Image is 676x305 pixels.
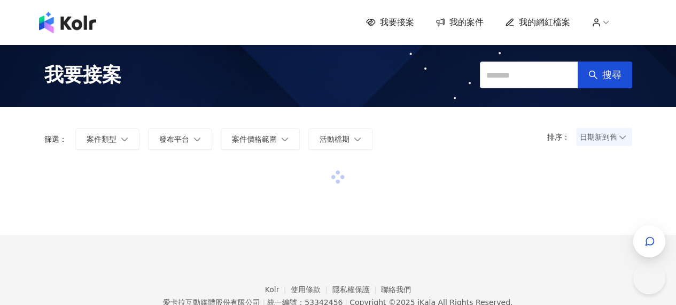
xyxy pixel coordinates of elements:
a: Kolr [265,285,291,294]
span: 活動檔期 [320,135,349,143]
img: logo [39,12,96,33]
span: 我的網紅檔案 [519,17,570,28]
a: 我要接案 [366,17,414,28]
a: 隱私權保護 [332,285,382,294]
a: 使用條款 [291,285,332,294]
a: 我的案件 [436,17,484,28]
a: 我的網紅檔案 [505,17,570,28]
button: 案件價格範圍 [221,128,300,150]
button: 案件類型 [75,128,139,150]
p: 篩選： [44,135,67,143]
button: 搜尋 [578,62,632,88]
p: 排序： [547,133,576,141]
span: 搜尋 [602,69,621,81]
span: 案件價格範圍 [232,135,277,143]
span: 我要接案 [44,62,121,88]
span: 發布平台 [159,135,189,143]
span: 我的案件 [449,17,484,28]
button: 發布平台 [148,128,212,150]
iframe: Toggle Customer Support [633,272,665,304]
span: 案件類型 [87,135,116,143]
span: 我要接案 [380,17,414,28]
button: 活動檔期 [308,128,372,150]
a: 聯絡我們 [381,285,411,294]
span: search [588,70,598,80]
span: 日期新到舊 [580,129,628,145]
